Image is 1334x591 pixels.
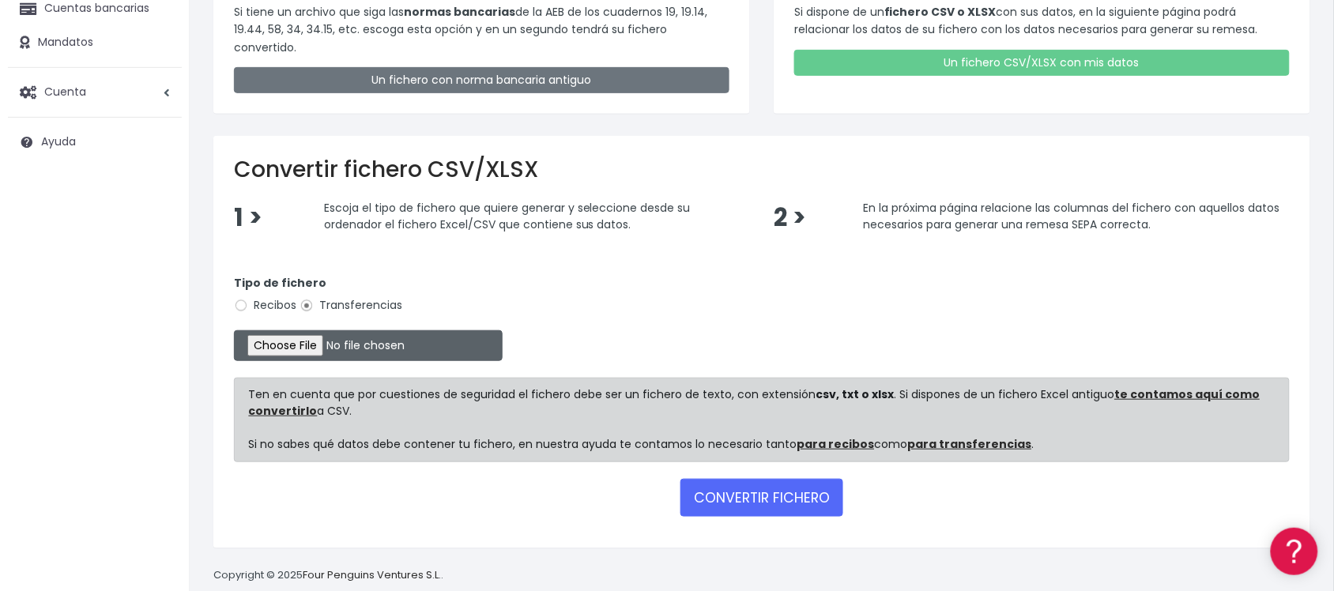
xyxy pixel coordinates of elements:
span: Ayuda [41,134,76,150]
a: Cuenta [8,76,182,109]
a: te contamos aquí como convertirlo [249,386,1261,419]
span: 2 > [774,201,806,235]
strong: csv, txt o xlsx [816,386,895,402]
a: Un fichero CSV/XLSX con mis datos [794,50,1290,76]
strong: normas bancarias [404,4,515,20]
p: Copyright © 2025 . [213,567,443,584]
span: Escoja el tipo de fichero que quiere generar y seleccione desde su ordenador el fichero Excel/CSV... [324,200,691,233]
strong: fichero CSV o XLSX [884,4,997,20]
div: Ten en cuenta que por cuestiones de seguridad el fichero debe ser un fichero de texto, con extens... [234,378,1290,462]
a: Un fichero con norma bancaria antiguo [234,67,729,93]
p: Si dispone de un con sus datos, en la siguiente página podrá relacionar los datos de su fichero c... [794,3,1290,39]
span: Cuenta [44,84,86,100]
p: Si tiene un archivo que siga las de la AEB de los cuadernos 19, 19.14, 19.44, 58, 34, 34.15, etc.... [234,3,729,56]
a: para recibos [797,436,875,452]
a: Mandatos [8,26,182,59]
a: Four Penguins Ventures S.L. [303,567,441,582]
label: Transferencias [300,297,402,314]
span: En la próxima página relacione las columnas del fichero con aquellos datos necesarios para genera... [864,200,1280,233]
a: para transferencias [908,436,1032,452]
span: 1 > [234,201,262,235]
button: CONVERTIR FICHERO [680,479,843,517]
a: Ayuda [8,126,182,159]
strong: Tipo de fichero [234,275,326,291]
h2: Convertir fichero CSV/XLSX [234,156,1290,183]
label: Recibos [234,297,296,314]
